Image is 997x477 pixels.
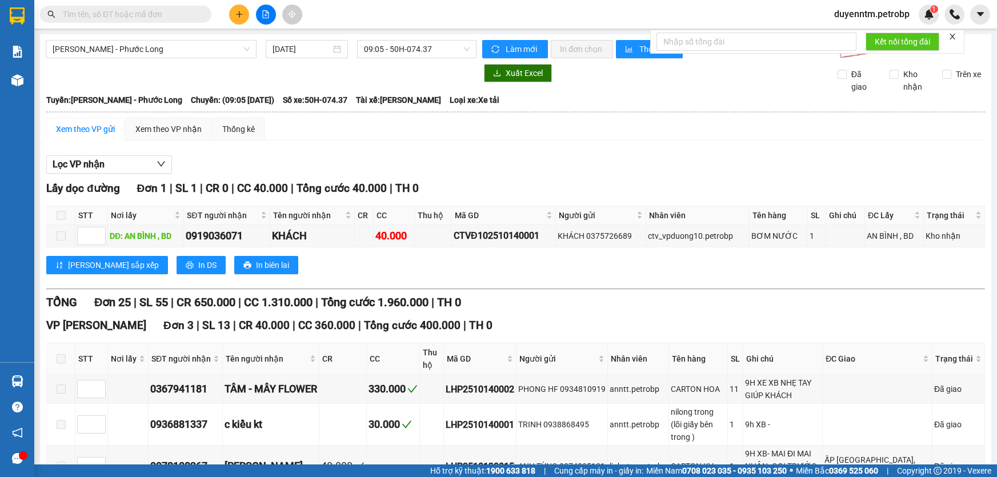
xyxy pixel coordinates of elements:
span: Nơi lấy [111,209,172,222]
span: | [233,319,236,332]
th: SL [808,206,826,225]
div: LHP2510140002 [446,382,514,396]
img: icon-new-feature [924,9,934,19]
span: check [407,384,418,394]
span: plus [235,10,243,18]
button: printerIn biên lai [234,256,298,274]
td: LHP2510140001 [444,404,516,446]
div: 9h XB - [745,418,820,431]
div: 0978108267 [150,458,221,474]
button: printerIn DS [177,256,226,274]
th: CR [355,206,374,225]
div: 40.000 [321,458,365,474]
button: file-add [256,5,276,25]
span: CR 40.000 [239,319,290,332]
div: 1 [810,230,823,242]
div: KHÁCH 0375726689 [558,230,644,242]
span: notification [12,427,23,438]
span: file-add [262,10,270,18]
input: Tìm tên, số ĐT hoặc mã đơn [63,8,198,21]
div: 1 [730,460,741,472]
span: Nơi lấy [111,352,137,365]
button: In đơn chọn [551,40,613,58]
div: anntt.petrobp [610,383,667,395]
button: syncLàm mới [482,40,548,58]
span: sort-ascending [55,261,63,270]
span: question-circle [12,402,23,412]
span: check [354,461,365,471]
span: CR 650.000 [177,295,235,309]
td: TÂM - MÂY FLOWER [223,375,319,404]
div: 0936881337 [150,416,221,432]
td: 0919036071 [184,225,270,247]
div: TRINH 0938868495 [518,418,606,431]
span: | [134,295,137,309]
span: bar-chart [625,45,635,54]
span: Trạng thái [927,209,973,222]
span: | [358,319,361,332]
div: 40.000 [375,228,413,244]
th: Thu hộ [415,206,452,225]
div: 30.000 [369,416,418,432]
div: linhntm.petrobp [610,460,667,472]
span: Xuất Excel [506,67,543,79]
div: LHP2510130015 [446,459,514,474]
span: duyenntm.petrobp [825,7,919,21]
span: | [463,319,466,332]
button: downloadXuất Excel [484,64,552,82]
span: Người gửi [559,209,635,222]
button: caret-down [970,5,990,25]
th: Ghi chú [743,343,823,375]
div: KHÁCH [272,228,352,244]
strong: 1900 633 818 [486,466,535,475]
th: Thu hộ [420,343,444,375]
span: Trạng thái [935,352,973,365]
th: SL [728,343,743,375]
span: Mã GD [447,352,504,365]
span: TH 0 [395,182,419,195]
div: Đã giao [934,383,983,395]
div: 0367941181 [150,381,221,397]
input: Nhập số tổng đài [656,33,856,51]
div: Đã giao [934,418,983,431]
div: PHONG HF 0934810919 [518,383,606,395]
div: 9H XE XB NHẸ TAY GIÚP KHÁCH [745,376,820,402]
span: | [231,182,234,195]
img: solution-icon [11,46,23,58]
span: VP [PERSON_NAME] [46,319,146,332]
span: Tên người nhận [273,209,342,222]
th: Tên hàng [669,343,728,375]
sup: 1 [930,5,938,13]
div: Kho nhận [926,230,983,242]
span: CC 360.000 [298,319,355,332]
span: Lọc VP nhận [53,157,105,171]
span: download [493,69,501,78]
span: | [200,182,203,195]
span: | [238,295,241,309]
span: Hỗ trợ kỹ thuật: [430,464,535,477]
td: 0936881337 [149,404,223,446]
td: CTVĐ102510140001 [452,225,556,247]
span: TỔNG [46,295,77,309]
span: In biên lai [256,259,289,271]
div: Xem theo VP nhận [135,123,202,135]
strong: 0369 525 060 [829,466,878,475]
div: CTVĐ102510140001 [454,229,554,243]
div: AN BÌNH , BD [867,230,922,242]
span: Chuyến: (09:05 [DATE]) [191,94,274,106]
span: Đơn 3 [163,319,194,332]
span: SĐT người nhận [151,352,211,365]
span: [PERSON_NAME] sắp xếp [68,259,159,271]
span: | [315,295,318,309]
div: CARTON HOA [671,383,726,395]
div: LHP2510140001 [446,418,514,432]
span: aim [288,10,296,18]
span: ⚪️ [790,468,793,473]
span: caret-down [975,9,986,19]
span: printer [186,261,194,270]
span: Trên xe [951,68,986,81]
div: ANH TÙNG 0374835121 [518,460,606,472]
img: logo-vxr [10,7,25,25]
strong: 0708 023 035 - 0935 103 250 [682,466,787,475]
span: SL 1 [175,182,197,195]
